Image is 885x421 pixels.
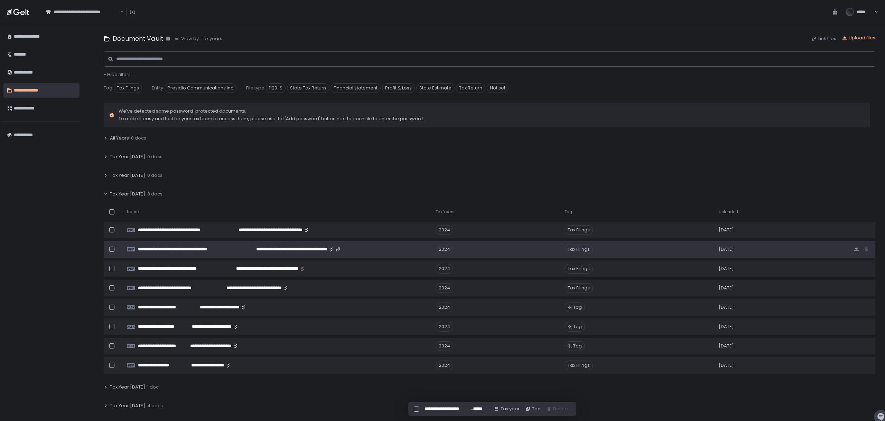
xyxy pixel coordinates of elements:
span: Tax Filings [565,361,593,370]
span: [DATE] [719,362,734,369]
button: - Hide filters [104,71,131,78]
span: 0 docs [131,135,146,141]
button: Tag [525,406,541,412]
span: All Years [110,135,129,141]
span: Tax Year [DATE] [110,403,145,409]
div: 2024 [436,341,453,351]
span: 8 docs [147,191,162,197]
div: Search for option [41,5,124,19]
button: View by: Tax years [174,36,222,42]
span: Presidio Communications Inc [165,83,236,93]
span: 0 docs [147,154,162,160]
span: Tag [565,209,572,214]
span: Tag [104,85,112,91]
span: Not set [487,83,509,93]
span: To make it easy and fast for your tax team to access them, please use the 'Add password' button n... [119,116,424,122]
span: File type [246,85,264,91]
h1: Document Vault [113,34,163,43]
span: Profit & Loss [382,83,415,93]
span: - Hide filters [104,71,131,78]
div: 2024 [436,264,453,274]
span: [DATE] [719,324,734,330]
span: [DATE] [719,285,734,291]
span: 1120-S [266,83,286,93]
button: Upload files [842,35,875,41]
span: Tag [573,324,582,330]
span: [DATE] [719,266,734,272]
span: [DATE] [719,343,734,349]
span: Tax Year [DATE] [110,191,145,197]
span: Tax Year [DATE] [110,172,145,179]
span: Tax Filings [565,245,593,254]
span: We've detected some password-protected documents. [119,108,424,114]
input: Search for option [119,9,120,16]
span: Tax Filings [114,83,142,93]
span: Name [127,209,139,214]
span: 4 docs [147,403,163,409]
div: 2024 [436,303,453,312]
span: Entity [152,85,163,91]
div: 2024 [436,322,453,332]
button: Tax year [494,406,520,412]
div: 2024 [436,225,453,235]
span: Tax Years [436,209,455,214]
span: Tax Filings [565,225,593,235]
span: Tag [573,304,582,310]
div: 2024 [436,245,453,254]
span: [DATE] [719,304,734,310]
span: Tax Year [DATE] [110,154,145,160]
span: Financial statement [330,83,381,93]
span: 0 docs [147,172,162,179]
span: Tax Year [DATE] [110,384,145,390]
div: 2024 [436,361,453,370]
span: Tax Filings [565,264,593,274]
span: State Tax Return [287,83,329,93]
span: 1 doc [147,384,159,390]
span: [DATE] [719,227,734,233]
div: 2024 [436,283,453,293]
span: [DATE] [719,246,734,252]
span: State Estimate [416,83,455,93]
span: Tax Filings [565,283,593,293]
span: Uploaded [719,209,738,214]
button: Link files [811,36,836,42]
span: Tax Return [456,83,485,93]
span: Tag [573,343,582,349]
